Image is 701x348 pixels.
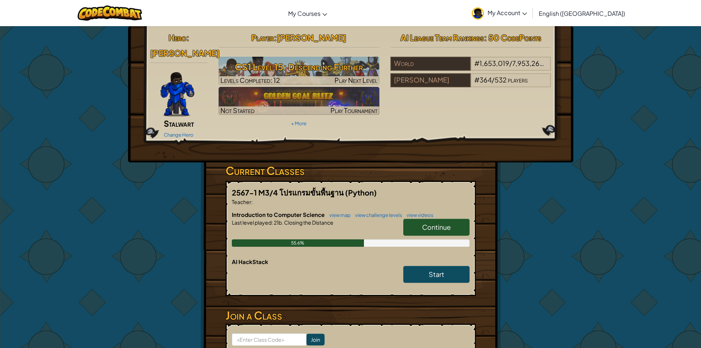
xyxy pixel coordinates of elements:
span: : [274,32,277,43]
span: players [545,59,564,67]
span: (Python) [345,188,377,197]
img: CodeCombat logo [78,6,142,21]
span: Levels Completed: 12 [220,76,280,84]
span: AI HackStack [232,258,268,265]
span: Stalwart [164,118,194,129]
span: English ([GEOGRAPHIC_DATA]) [539,10,625,17]
span: 2567-1 M3/4 โปรแกรมขั้นพื้นฐาน [232,188,345,197]
input: Join [307,334,325,345]
span: [PERSON_NAME] [150,48,220,58]
a: Play Next Level [219,57,379,85]
span: Hero [169,32,186,43]
img: Gordon-selection-pose.png [160,72,194,116]
span: 21b. [273,219,283,226]
span: Closing the Distance [283,219,333,226]
span: Teacher [232,198,251,205]
h3: CS1 Level 15: Descending Further [219,59,379,75]
span: [PERSON_NAME] [277,32,346,43]
div: 55.6% [232,239,364,247]
h3: Current Classes [226,162,476,179]
img: Golden Goal [219,87,379,115]
a: My Account [468,1,531,25]
span: Continue [422,223,451,231]
span: Not Started [220,106,255,115]
div: [PERSON_NAME] [390,73,471,87]
a: My Courses [284,3,331,23]
span: : 50 CodePoints [484,32,541,43]
h3: Join a Class [226,307,476,324]
span: Play Next Level [334,76,378,84]
a: English ([GEOGRAPHIC_DATA]) [535,3,629,23]
a: Not StartedPlay Tournament [219,87,379,115]
span: 532 [495,75,507,84]
span: My Courses [288,10,321,17]
span: Introduction to Computer Science [232,211,326,218]
span: Start [429,270,444,278]
span: players [508,75,528,84]
span: : [251,198,253,205]
img: CS1 Level 15: Descending Further [219,57,379,85]
span: AI League Team Rankings [400,32,484,43]
span: Play Tournament [330,106,378,115]
a: + More [291,120,307,126]
img: avatar [472,7,484,20]
span: / [492,75,495,84]
div: World [390,57,471,71]
a: World#1,653,019/7,953,263players [390,64,551,72]
span: : [272,219,273,226]
span: Player [251,32,274,43]
span: / [509,59,512,67]
input: <Enter Class Code> [232,333,307,346]
span: # [474,59,479,67]
a: Change Hero [164,132,194,138]
span: Last level played [232,219,272,226]
a: [PERSON_NAME]#364/532players [390,80,551,89]
span: 364 [479,75,492,84]
a: view map [326,212,351,218]
span: : [186,32,189,43]
span: 7,953,263 [512,59,544,67]
a: view challenge levels [351,212,402,218]
a: Start [403,266,470,283]
span: # [474,75,479,84]
span: My Account [488,9,527,17]
a: view videos [403,212,433,218]
span: 1,653,019 [479,59,509,67]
